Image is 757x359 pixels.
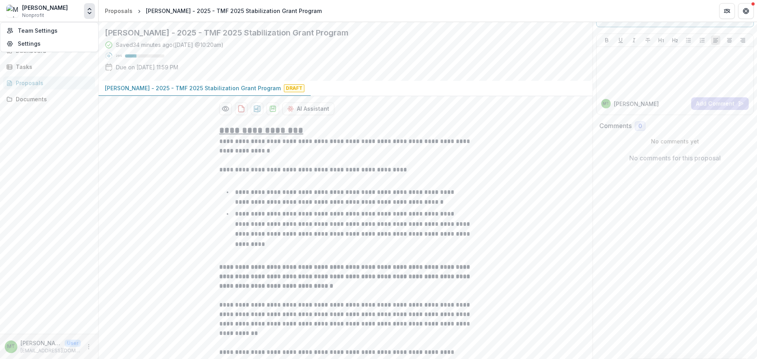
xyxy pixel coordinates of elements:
[102,5,325,17] nav: breadcrumb
[697,35,707,45] button: Ordered List
[6,5,19,17] img: Marlene Thomas
[16,95,89,103] div: Documents
[16,63,89,71] div: Tasks
[3,76,95,89] a: Proposals
[7,344,15,349] div: Marlene Thomas
[629,153,721,163] p: No comments for this proposal
[670,35,680,45] button: Heading 2
[629,35,639,45] button: Italicize
[16,79,89,87] div: Proposals
[84,3,95,19] button: Open entity switcher
[3,60,95,73] a: Tasks
[738,35,748,45] button: Align Right
[219,102,232,115] button: Preview 29b6b716-eeeb-4762-a5e3-9c396e42b7e2-0.pdf
[643,35,653,45] button: Strike
[691,97,749,110] button: Add Comment
[251,102,263,115] button: download-proposal
[235,102,248,115] button: download-proposal
[599,122,632,130] h2: Comments
[284,84,304,92] span: Draft
[638,123,642,130] span: 0
[22,4,68,12] div: [PERSON_NAME]
[603,102,609,106] div: Marlene Thomas
[105,84,281,92] p: [PERSON_NAME] - 2025 - TMF 2025 Stabilization Grant Program
[602,35,612,45] button: Bold
[282,102,334,115] button: AI Assistant
[116,41,224,49] div: Saved 34 minutes ago ( [DATE] @ 10:20am )
[105,28,574,37] h2: [PERSON_NAME] - 2025 - TMF 2025 Stabilization Grant Program
[719,3,735,19] button: Partners
[738,3,754,19] button: Get Help
[146,7,322,15] div: [PERSON_NAME] - 2025 - TMF 2025 Stabilization Grant Program
[725,35,734,45] button: Align Center
[116,53,122,59] p: 29 %
[102,5,136,17] a: Proposals
[656,35,666,45] button: Heading 1
[84,342,93,352] button: More
[22,12,44,19] span: Nonprofit
[65,340,81,347] p: User
[21,339,62,347] p: [PERSON_NAME]
[684,35,693,45] button: Bullet List
[599,137,751,145] p: No comments yet
[116,63,178,71] p: Due on [DATE] 11:59 PM
[711,35,720,45] button: Align Left
[3,93,95,106] a: Documents
[614,100,659,108] p: [PERSON_NAME]
[616,35,625,45] button: Underline
[105,7,132,15] div: Proposals
[21,347,81,354] p: [EMAIL_ADDRESS][DOMAIN_NAME]
[267,102,279,115] button: download-proposal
